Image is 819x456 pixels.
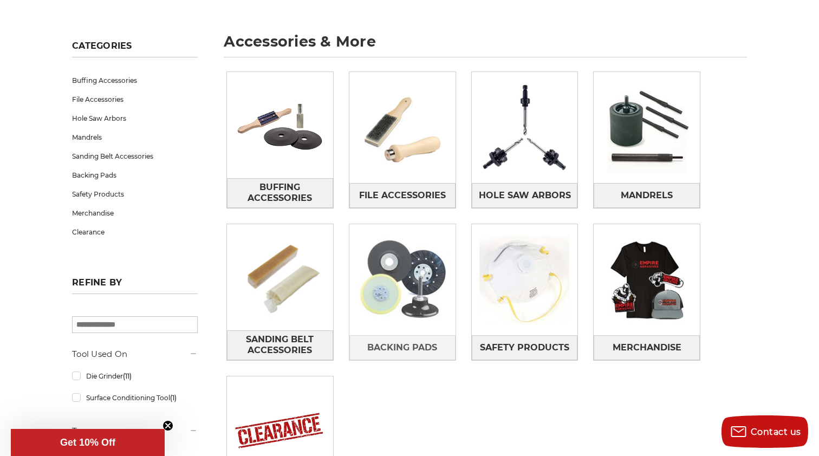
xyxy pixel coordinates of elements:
[751,427,801,437] span: Contact us
[472,335,578,360] a: Safety Products
[621,186,673,205] span: Mandrels
[72,166,198,185] a: Backing Pads
[594,227,700,333] img: Merchandise
[162,420,173,431] button: Close teaser
[349,75,456,181] img: File Accessories
[60,437,115,448] span: Get 10% Off
[594,75,700,181] img: Mandrels
[472,183,578,207] a: Hole Saw Arbors
[72,147,198,166] a: Sanding Belt Accessories
[72,277,198,294] h5: Refine by
[72,348,198,361] h5: Tool Used On
[123,372,132,380] span: (11)
[594,335,700,360] a: Merchandise
[613,338,681,357] span: Merchandise
[72,90,198,109] a: File Accessories
[359,186,446,205] span: File Accessories
[594,183,700,207] a: Mandrels
[224,34,747,57] h1: accessories & more
[349,335,456,360] a: Backing Pads
[72,41,198,57] h5: Categories
[227,330,333,360] a: Sanding Belt Accessories
[72,109,198,128] a: Hole Saw Arbors
[480,338,569,357] span: Safety Products
[72,185,198,204] a: Safety Products
[72,223,198,242] a: Clearance
[72,367,198,386] a: Die Grinder
[72,204,198,223] a: Merchandise
[349,227,456,333] img: Backing Pads
[72,388,198,407] a: Surface Conditioning Tool
[472,75,578,181] img: Hole Saw Arbors
[227,330,333,360] span: Sanding Belt Accessories
[721,415,808,448] button: Contact us
[227,224,333,330] img: Sanding Belt Accessories
[72,128,198,147] a: Mandrels
[227,88,333,162] img: Buffing Accessories
[227,178,333,208] a: Buffing Accessories
[11,429,165,456] div: Get 10% OffClose teaser
[367,338,437,357] span: Backing Pads
[72,425,198,438] h5: Type
[472,227,578,333] img: Safety Products
[479,186,571,205] span: Hole Saw Arbors
[227,178,333,207] span: Buffing Accessories
[349,183,456,207] a: File Accessories
[170,394,177,402] span: (1)
[72,71,198,90] a: Buffing Accessories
